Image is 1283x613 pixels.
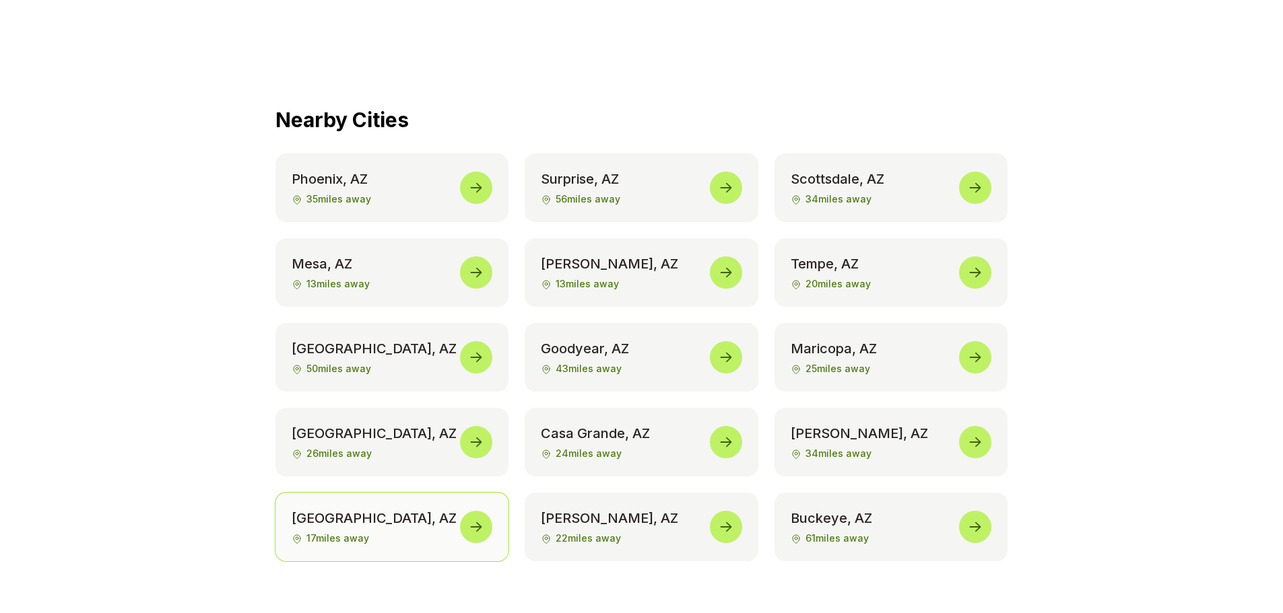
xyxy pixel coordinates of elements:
[292,424,493,443] strong: [GEOGRAPHIC_DATA] , AZ
[292,362,493,375] span: 50 miles away
[292,339,493,358] strong: [GEOGRAPHIC_DATA] , AZ
[525,153,758,222] a: Surprise, AZ56miles away
[541,424,742,443] strong: Casa Grande , AZ
[292,254,493,273] strong: Mesa , AZ
[292,532,493,545] span: 17 miles away
[791,170,992,188] strong: Scottsdale , AZ
[275,238,509,307] a: Mesa, AZ13miles away
[292,192,493,206] span: 35 miles away
[791,447,992,460] span: 34 miles away
[775,153,1008,222] a: Scottsdale, AZ34miles away
[541,170,742,188] strong: Surprise , AZ
[275,108,1008,132] h2: Nearby Cities
[525,408,758,476] a: Casa Grande, AZ24miles away
[541,509,742,528] strong: [PERSON_NAME] , AZ
[292,277,493,291] span: 13 miles away
[541,277,742,291] span: 13 miles away
[791,424,992,443] strong: [PERSON_NAME] , AZ
[275,153,509,222] a: Phoenix, AZ35miles away
[775,493,1008,561] a: Buckeye, AZ61miles away
[292,170,493,188] strong: Phoenix , AZ
[541,447,742,460] span: 24 miles away
[791,509,992,528] strong: Buckeye , AZ
[791,362,992,375] span: 25 miles away
[275,323,509,392] a: [GEOGRAPHIC_DATA], AZ50miles away
[275,408,509,476] a: [GEOGRAPHIC_DATA], AZ26miles away
[292,509,493,528] strong: [GEOGRAPHIC_DATA] , AZ
[541,362,742,375] span: 43 miles away
[775,323,1008,392] a: Maricopa, AZ25miles away
[541,339,742,358] strong: Goodyear , AZ
[775,408,1008,476] a: [PERSON_NAME], AZ34miles away
[791,339,992,358] strong: Maricopa , AZ
[541,254,742,273] strong: [PERSON_NAME] , AZ
[292,447,493,460] span: 26 miles away
[791,192,992,206] span: 34 miles away
[275,493,509,561] a: [GEOGRAPHIC_DATA], AZ17miles away
[525,238,758,307] a: [PERSON_NAME], AZ13miles away
[775,238,1008,307] a: Tempe, AZ20miles away
[525,323,758,392] a: Goodyear, AZ43miles away
[525,493,758,561] a: [PERSON_NAME], AZ22miles away
[541,532,742,545] span: 22 miles away
[791,277,992,291] span: 20 miles away
[541,192,742,206] span: 56 miles away
[791,532,992,545] span: 61 miles away
[791,254,992,273] strong: Tempe , AZ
